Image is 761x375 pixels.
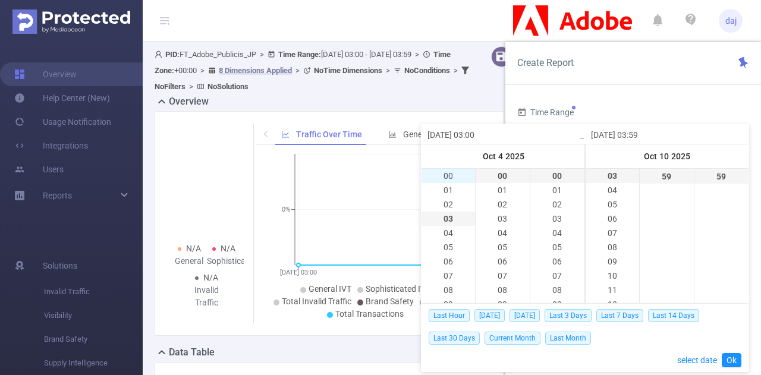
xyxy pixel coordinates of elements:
li: 07 [530,269,584,283]
li: 02 [422,197,475,212]
span: Total Invalid Traffic [282,297,351,306]
h2: Overview [169,94,209,109]
li: 01 [422,183,475,197]
i: icon: user [155,51,165,58]
b: No Time Dimensions [314,66,382,75]
i: icon: bar-chart [388,130,397,138]
span: Last 7 Days [596,309,643,322]
li: 03 [422,212,475,226]
span: Last Hour [429,309,470,322]
li: 00 [476,169,529,183]
span: daj [725,9,737,33]
span: Last 14 Days [648,309,699,322]
li: 03 [476,212,529,226]
span: Create Report [517,57,574,68]
li: 05 [422,240,475,254]
a: select date [677,349,717,371]
li: 06 [586,212,639,226]
span: > [411,50,423,59]
li: 06 [422,254,475,269]
li: 00 [530,169,584,183]
li: 10 [586,269,639,283]
li: 59 [694,169,749,184]
span: FT_Adobe_Publicis_JP [DATE] 03:00 - [DATE] 03:59 +00:00 [155,50,472,91]
a: Usage Notification [14,110,111,134]
span: > [292,66,303,75]
a: Users [14,157,64,181]
i: icon: line-chart [281,130,290,138]
li: 07 [586,226,639,240]
li: 01 [530,183,584,197]
li: 06 [476,254,529,269]
span: > [256,50,268,59]
tspan: 0% [282,206,290,214]
li: 06 [530,254,584,269]
span: Last Month [545,332,591,345]
span: N/A [186,244,201,253]
li: 07 [422,269,475,283]
li: 08 [422,283,475,297]
span: Brand Safety [44,327,143,351]
a: Integrations [14,134,88,157]
li: 03 [530,212,584,226]
li: 01 [476,183,529,197]
span: N/A [203,273,218,282]
li: 02 [476,197,529,212]
li: 08 [530,283,584,297]
span: > [450,66,461,75]
a: Help Center (New) [14,86,110,110]
li: 07 [476,269,529,283]
div: Invalid Traffic [189,284,224,309]
li: 05 [586,197,639,212]
span: Supply Intelligence [44,351,143,375]
div: General [172,255,207,267]
b: PID: [165,50,180,59]
li: 04 [530,226,584,240]
h2: Data Table [169,345,215,360]
li: 12 [586,297,639,311]
span: Last 3 Days [545,309,592,322]
li: 00 [422,169,475,183]
b: No Conditions [404,66,450,75]
b: Time Range: [278,50,321,59]
div: Sophisticated [207,255,242,267]
img: Protected Media [12,10,130,34]
span: N/A [221,244,235,253]
a: Reports [43,184,72,207]
span: Total Transactions [335,309,404,319]
span: Current Month [485,332,540,345]
i: icon: left [262,130,269,137]
li: 09 [530,297,584,311]
a: Ok [722,353,741,367]
span: > [197,66,208,75]
li: 02 [530,197,584,212]
span: Sophisticated IVT [366,284,430,294]
span: General IVT [309,284,351,294]
li: 04 [422,226,475,240]
li: 03 [586,169,639,183]
input: End date [591,128,743,142]
li: 09 [476,297,529,311]
span: [DATE] [510,309,540,322]
li: 05 [530,240,584,254]
li: 05 [476,240,529,254]
span: Traffic Over Time [296,130,362,139]
span: Visibility [44,304,143,327]
span: Last 30 Days [429,332,480,345]
span: Solutions [43,254,77,278]
span: Time Range [517,108,574,117]
b: No Filters [155,82,185,91]
li: 04 [586,183,639,197]
span: [DATE] [474,309,505,322]
u: 8 Dimensions Applied [219,66,292,75]
li: 09 [586,254,639,269]
tspan: [DATE] 03:00 [280,269,317,276]
span: Reports [43,191,72,200]
span: Brand Safety [366,297,414,306]
span: Invalid Traffic [44,280,143,304]
li: 08 [476,283,529,297]
span: General & Sophisticated IVT by Category [403,130,552,139]
li: 08 [586,240,639,254]
span: > [382,66,394,75]
a: Overview [14,62,77,86]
